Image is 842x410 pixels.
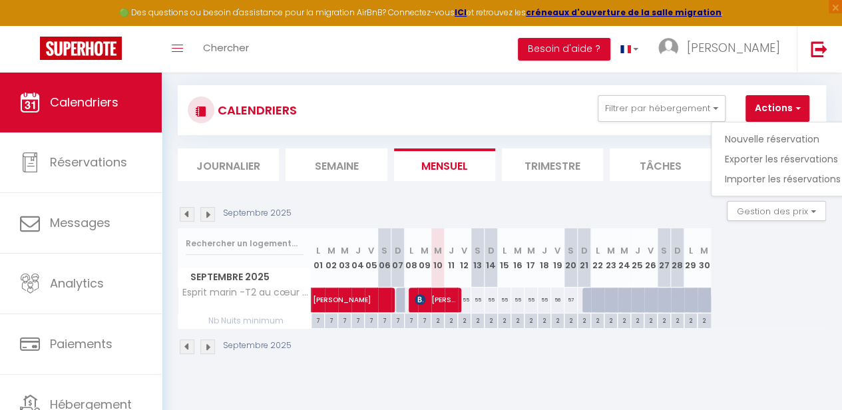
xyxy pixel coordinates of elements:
div: 2 [511,313,524,326]
div: 2 [525,313,537,326]
th: 15 [498,228,511,288]
li: Tâches [610,148,711,181]
div: 2 [458,313,471,326]
img: Super Booking [40,37,122,60]
span: [PERSON_NAME] [313,280,497,306]
div: 2 [485,313,497,326]
span: [PERSON_NAME] [415,287,459,312]
a: ICI [455,7,467,18]
th: 11 [445,228,458,288]
button: Filtrer par hébergement [598,95,726,122]
span: Calendriers [50,94,118,110]
button: Actions [745,95,809,122]
th: 04 [351,228,365,288]
abbr: V [461,244,467,257]
th: 07 [391,228,405,288]
th: 21 [578,228,591,288]
abbr: L [316,244,320,257]
div: 2 [591,313,604,326]
li: Journalier [178,148,279,181]
abbr: J [635,244,640,257]
th: 13 [471,228,485,288]
th: 27 [658,228,671,288]
div: 2 [604,313,617,326]
button: Ouvrir le widget de chat LiveChat [11,5,51,45]
div: 2 [431,313,444,326]
th: 03 [338,228,351,288]
th: 23 [604,228,618,288]
abbr: M [607,244,615,257]
div: 2 [551,313,564,326]
abbr: M [514,244,522,257]
th: 06 [378,228,391,288]
abbr: M [421,244,429,257]
div: 2 [658,313,670,326]
div: 57 [564,288,578,312]
th: 28 [671,228,684,288]
li: Semaine [286,148,387,181]
div: 7 [351,313,364,326]
abbr: M [327,244,335,257]
th: 08 [405,228,418,288]
abbr: L [409,244,413,257]
div: 7 [312,313,324,326]
div: 55 [538,288,551,312]
input: Rechercher un logement... [186,232,304,256]
div: 2 [644,313,657,326]
div: 55 [511,288,525,312]
div: 7 [418,313,431,326]
span: Analytics [50,275,104,292]
th: 05 [365,228,378,288]
abbr: L [503,244,507,257]
div: 7 [405,313,417,326]
div: 2 [631,313,644,326]
span: Chercher [203,41,249,55]
abbr: D [488,244,495,257]
div: 2 [578,313,590,326]
a: Importer les réservations [725,169,841,189]
div: 7 [378,313,391,326]
div: 2 [684,313,697,326]
abbr: V [648,244,654,257]
abbr: L [596,244,600,257]
abbr: S [568,244,574,257]
abbr: L [689,244,693,257]
abbr: S [661,244,667,257]
button: Gestion des prix [727,201,826,221]
a: ... [PERSON_NAME] [648,26,797,73]
p: Septembre 2025 [223,207,292,220]
abbr: M [527,244,535,257]
abbr: M [341,244,349,257]
div: 2 [538,313,550,326]
span: Réservations [50,154,127,170]
a: Nouvelle réservation [725,129,841,149]
img: logout [811,41,827,57]
a: créneaux d'ouverture de la salle migration [526,7,722,18]
span: [PERSON_NAME] [687,39,780,56]
li: Trimestre [502,148,603,181]
div: 7 [338,313,351,326]
img: ... [658,38,678,58]
a: Exporter les réservations [725,149,841,169]
abbr: S [381,244,387,257]
div: 7 [391,313,404,326]
span: Paiements [50,335,112,352]
abbr: D [581,244,588,257]
th: 19 [551,228,564,288]
th: 14 [485,228,498,288]
div: 55 [525,288,538,312]
abbr: M [700,244,708,257]
abbr: J [449,244,454,257]
p: Septembre 2025 [223,339,292,352]
a: [PERSON_NAME] [306,288,319,313]
abbr: M [620,244,628,257]
div: 7 [365,313,377,326]
abbr: D [395,244,401,257]
a: Chercher [193,26,259,73]
th: 30 [698,228,711,288]
abbr: J [355,244,361,257]
abbr: J [542,244,547,257]
th: 20 [564,228,578,288]
th: 29 [684,228,698,288]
